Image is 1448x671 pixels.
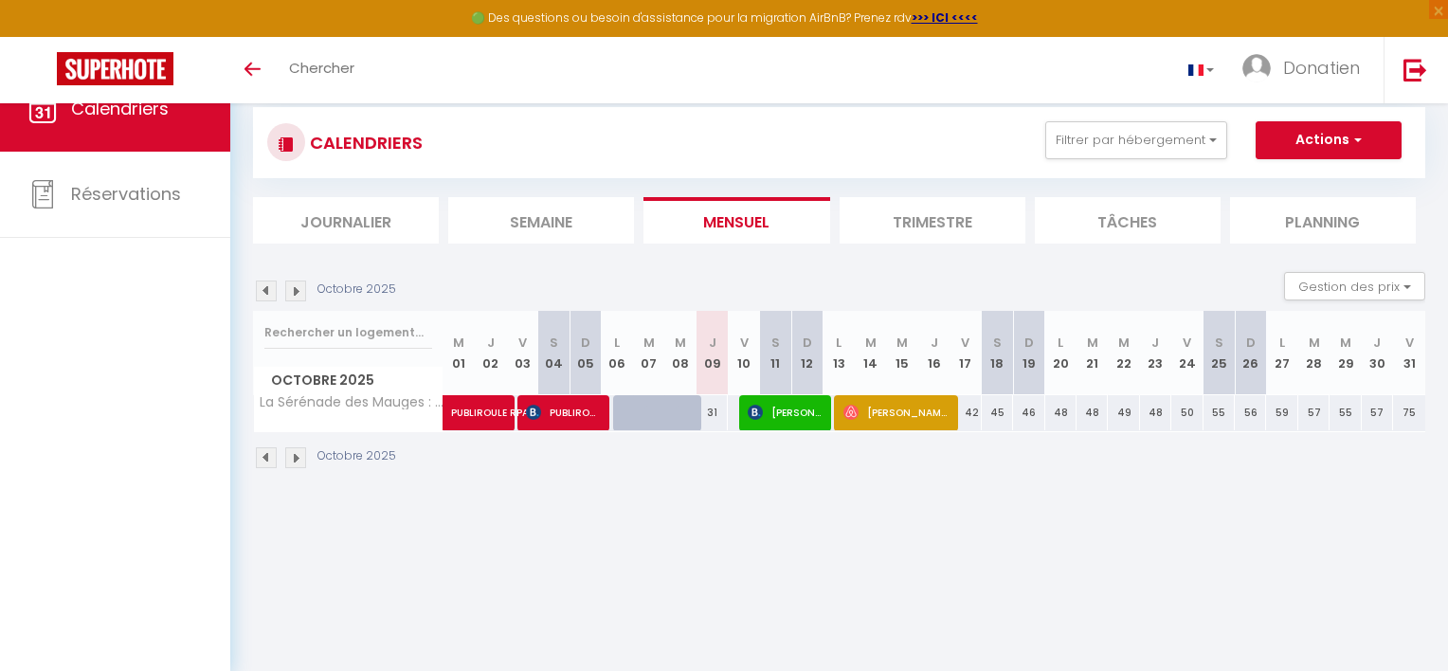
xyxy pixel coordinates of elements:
[1362,395,1393,430] div: 57
[886,311,917,395] th: 15
[1230,197,1416,244] li: Planning
[1246,334,1256,352] abbr: D
[803,334,812,352] abbr: D
[317,447,396,465] p: Octobre 2025
[487,334,495,352] abbr: J
[824,311,855,395] th: 13
[1171,311,1203,395] th: 24
[614,334,620,352] abbr: L
[1330,311,1361,395] th: 29
[950,311,981,395] th: 17
[1077,395,1108,430] div: 48
[71,97,169,120] span: Calendriers
[289,58,354,78] span: Chercher
[1140,311,1171,395] th: 23
[931,334,938,352] abbr: J
[1405,334,1414,352] abbr: V
[1140,395,1171,430] div: 48
[1151,334,1159,352] abbr: J
[451,385,538,421] span: PUBLIROULE RPA
[664,311,696,395] th: 08
[982,311,1013,395] th: 18
[1393,395,1425,430] div: 75
[1393,311,1425,395] th: 31
[1279,334,1285,352] abbr: L
[254,367,443,394] span: Octobre 2025
[550,334,558,352] abbr: S
[1298,311,1330,395] th: 28
[253,197,439,244] li: Journalier
[643,197,829,244] li: Mensuel
[1242,54,1271,82] img: ...
[697,395,728,430] div: 31
[1183,334,1191,352] abbr: V
[1087,334,1098,352] abbr: M
[1204,311,1235,395] th: 25
[912,9,978,26] a: >>> ICI <<<<
[538,311,570,395] th: 04
[840,197,1025,244] li: Trimestre
[1204,395,1235,430] div: 55
[982,395,1013,430] div: 45
[71,182,181,206] span: Réservations
[275,37,369,103] a: Chercher
[1045,121,1227,159] button: Filtrer par hébergement
[1362,311,1393,395] th: 30
[993,334,1002,352] abbr: S
[1108,395,1139,430] div: 49
[896,334,908,352] abbr: M
[1013,395,1044,430] div: 46
[740,334,749,352] abbr: V
[443,311,475,395] th: 01
[1235,395,1266,430] div: 56
[1108,311,1139,395] th: 22
[57,52,173,85] img: Super Booking
[791,311,823,395] th: 12
[643,334,655,352] abbr: M
[475,311,506,395] th: 02
[1266,395,1297,430] div: 59
[1077,311,1108,395] th: 21
[675,334,686,352] abbr: M
[317,281,396,299] p: Octobre 2025
[918,311,950,395] th: 16
[1215,334,1223,352] abbr: S
[836,334,842,352] abbr: L
[1235,311,1266,395] th: 26
[506,311,537,395] th: 03
[602,311,633,395] th: 06
[961,334,969,352] abbr: V
[1035,197,1221,244] li: Tâches
[443,395,475,431] a: PUBLIROULE RPA
[1340,334,1351,352] abbr: M
[1256,121,1402,159] button: Actions
[1309,334,1320,352] abbr: M
[1330,395,1361,430] div: 55
[760,311,791,395] th: 11
[526,394,599,430] span: PUBLIROULE RPA
[950,395,981,430] div: 42
[1013,311,1044,395] th: 19
[518,334,527,352] abbr: V
[581,334,590,352] abbr: D
[257,395,446,409] span: La Sérénade des Mauges : Charme, Nature, Détente
[1171,395,1203,430] div: 50
[448,197,634,244] li: Semaine
[453,334,464,352] abbr: M
[1058,334,1063,352] abbr: L
[865,334,877,352] abbr: M
[264,316,432,350] input: Rechercher un logement...
[709,334,716,352] abbr: J
[1024,334,1034,352] abbr: D
[748,394,821,430] span: [PERSON_NAME]
[1298,395,1330,430] div: 57
[305,121,423,164] h3: CALENDRIERS
[570,311,601,395] th: 05
[633,311,664,395] th: 07
[728,311,759,395] th: 10
[1266,311,1297,395] th: 27
[1283,56,1360,80] span: Donatien
[1403,58,1427,82] img: logout
[1284,272,1425,300] button: Gestion des prix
